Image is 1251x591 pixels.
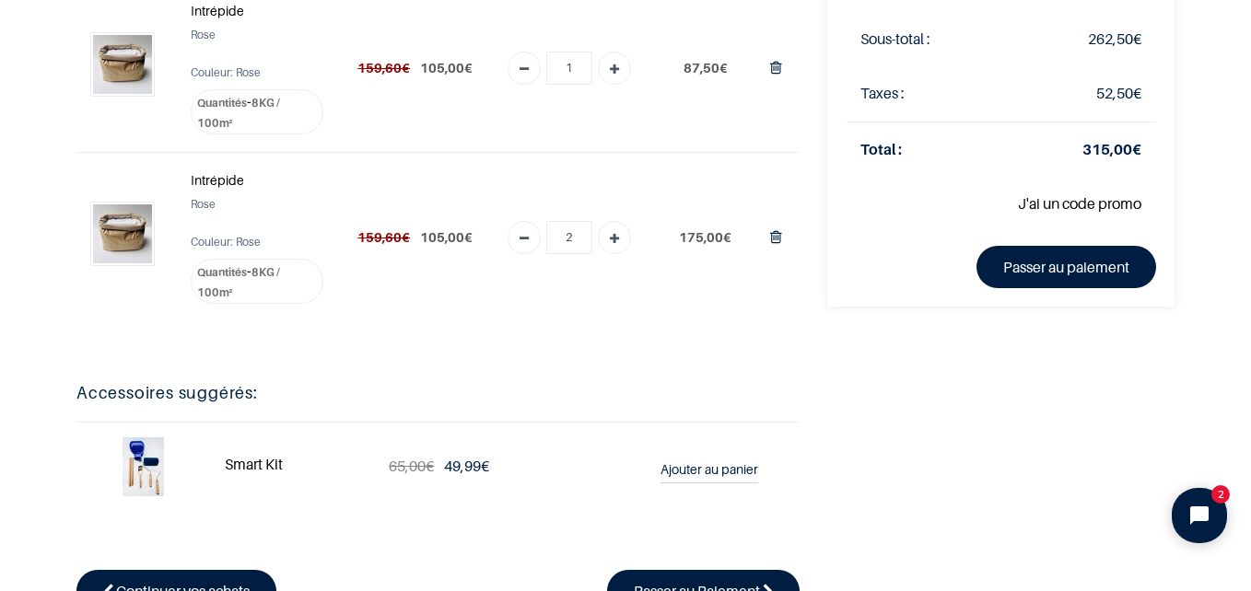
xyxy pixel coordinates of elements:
[1096,84,1133,102] span: 52,50
[1096,84,1141,102] span: €
[225,452,283,477] a: Smart Kit
[197,265,247,279] span: Quantités
[197,96,247,110] span: Quantités
[661,450,758,484] a: Ajouter au panier
[508,52,541,85] a: Remove one
[976,246,1156,288] a: Passer au paiement
[444,457,481,475] span: 49,99
[1088,29,1141,48] span: €
[357,60,402,75] span: 159,60
[1082,140,1132,158] span: 315,00
[1088,29,1133,48] span: 262,50
[679,229,723,245] span: 175,00
[420,229,464,245] span: 105,00
[191,259,323,304] label: -
[225,455,283,473] strong: Smart Kit
[1018,194,1141,213] a: J'ai un code promo
[191,169,244,191] a: Intrépide
[197,96,280,130] span: 8KG / 100m²
[420,60,464,75] span: 105,00
[679,229,731,245] span: €
[770,58,782,76] a: Supprimer du panier
[684,60,719,75] span: 87,50
[123,456,164,474] a: Smart Kit
[76,380,800,407] h5: Accessoires suggérés:
[846,12,1011,66] td: Sous-total :
[598,221,631,254] a: Add one
[191,28,216,41] span: Rose
[420,60,473,75] span: €
[661,461,758,477] strong: Ajouter au panier
[357,229,410,245] del: €
[684,60,728,75] span: €
[191,197,216,211] span: Rose
[1082,140,1141,158] strong: €
[191,65,261,79] span: Couleur: Rose
[191,172,244,188] strong: Intrépide
[389,457,426,475] span: 65,00
[123,437,164,496] img: Smart Kit
[191,235,261,249] span: Couleur: Rose
[191,89,323,134] label: -
[191,3,244,18] strong: Intrépide
[197,265,280,299] span: 8KG / 100m²
[357,229,402,245] span: 159,60
[357,60,410,75] del: €
[420,229,473,245] span: €
[444,457,489,475] span: €
[93,204,152,263] img: Intrépide (8KG / 100m²)
[846,66,1011,122] td: Taxes :
[860,140,902,158] strong: Total :
[1156,472,1243,559] iframe: Tidio Chat
[93,35,152,94] img: Intrépide (8KG / 100m²)
[598,52,631,85] a: Add one
[770,227,782,246] a: Supprimer du panier
[508,221,541,254] a: Remove one
[389,457,434,475] del: €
